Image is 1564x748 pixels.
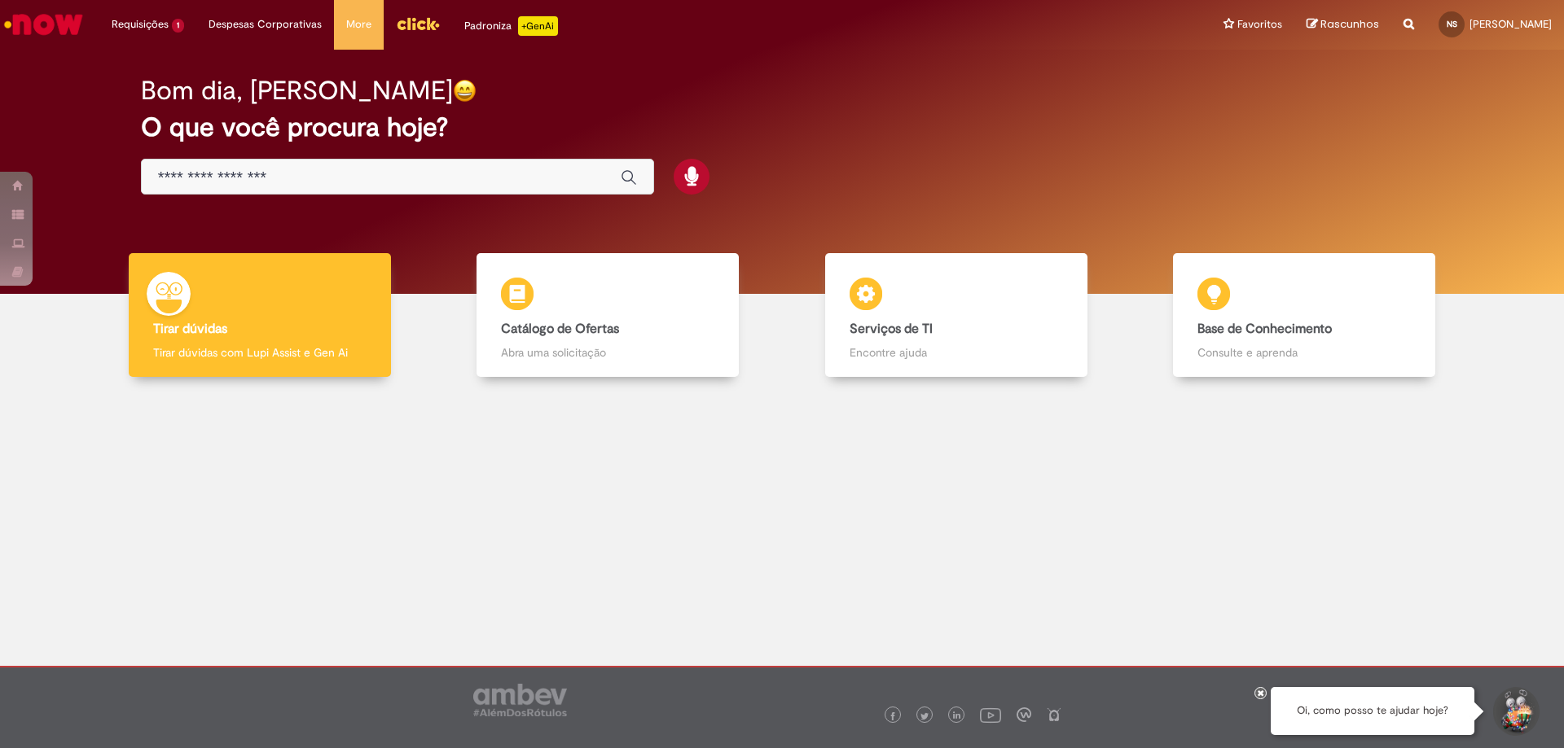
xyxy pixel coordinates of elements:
a: Serviços de TI Encontre ajuda [782,253,1131,378]
div: Padroniza [464,16,558,36]
img: logo_footer_ambev_rotulo_gray.png [473,684,567,716]
div: Oi, como posso te ajudar hoje? [1271,687,1474,735]
button: Iniciar Conversa de Suporte [1491,687,1540,736]
a: Tirar dúvidas Tirar dúvidas com Lupi Assist e Gen Ai [86,253,434,378]
span: Rascunhos [1320,16,1379,32]
img: logo_footer_twitter.png [920,712,929,720]
b: Serviços de TI [850,321,933,337]
b: Base de Conhecimento [1197,321,1332,337]
b: Catálogo de Ofertas [501,321,619,337]
span: [PERSON_NAME] [1470,17,1552,31]
p: Tirar dúvidas com Lupi Assist e Gen Ai [153,344,367,361]
p: +GenAi [518,16,558,36]
img: happy-face.png [453,79,477,103]
img: click_logo_yellow_360x200.png [396,11,440,36]
img: logo_footer_facebook.png [889,712,897,720]
a: Catálogo de Ofertas Abra uma solicitação [434,253,783,378]
h2: O que você procura hoje? [141,113,1424,142]
span: More [346,16,371,33]
b: Tirar dúvidas [153,321,227,337]
h2: Bom dia, [PERSON_NAME] [141,77,453,105]
span: Favoritos [1237,16,1282,33]
span: 1 [172,19,184,33]
img: logo_footer_youtube.png [980,704,1001,725]
p: Encontre ajuda [850,344,1063,361]
span: Despesas Corporativas [209,16,322,33]
a: Base de Conhecimento Consulte e aprenda [1131,253,1479,378]
img: logo_footer_linkedin.png [953,711,961,721]
span: Requisições [112,16,169,33]
span: NS [1447,19,1457,29]
img: logo_footer_workplace.png [1017,707,1031,722]
p: Consulte e aprenda [1197,344,1411,361]
p: Abra uma solicitação [501,344,714,361]
img: logo_footer_naosei.png [1047,707,1061,722]
img: ServiceNow [2,8,86,41]
a: Rascunhos [1307,17,1379,33]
